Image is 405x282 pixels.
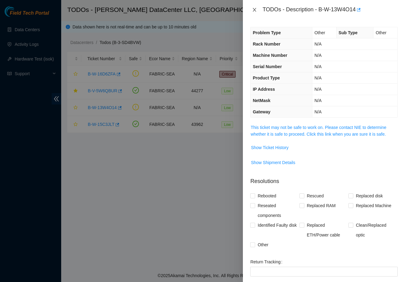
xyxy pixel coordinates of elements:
span: Other [255,240,271,250]
span: N/A [314,53,321,58]
button: Show Ticket History [251,143,289,152]
button: Close [250,7,259,13]
span: Serial Number [253,64,282,69]
span: N/A [314,87,321,92]
span: Other [376,30,386,35]
span: Clean/Replaced optic [353,220,398,240]
button: Show Shipment Details [251,158,295,167]
span: N/A [314,75,321,80]
span: N/A [314,42,321,46]
span: N/A [314,98,321,103]
span: close [252,7,257,12]
span: Show Ticket History [251,144,288,151]
span: Rescued [304,191,326,201]
span: Replaced ETH/Power cable [304,220,349,240]
label: Return Tracking [250,257,285,267]
span: N/A [314,64,321,69]
span: Replaced disk [353,191,385,201]
div: TODOs - Description - B-W-13W4O14 [262,5,398,15]
span: IP Address [253,87,275,92]
span: Gateway [253,109,270,114]
span: Problem Type [253,30,281,35]
a: This ticket may not be safe to work on. Please contact NIE to determine whether it is safe to pro... [251,125,386,137]
span: Rack Number [253,42,280,46]
span: Show Shipment Details [251,159,295,166]
span: Rebooted [255,191,279,201]
p: Resolutions [250,172,398,185]
span: Other [314,30,325,35]
span: Identified Faulty disk [255,220,299,230]
input: Return Tracking [250,267,398,277]
span: Replaced Machine [353,201,394,211]
span: N/A [314,109,321,114]
span: NetMask [253,98,270,103]
span: Product Type [253,75,280,80]
span: Replaced RAM [304,201,338,211]
span: Reseated components [255,201,299,220]
span: Machine Number [253,53,287,58]
span: Sub Type [339,30,358,35]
